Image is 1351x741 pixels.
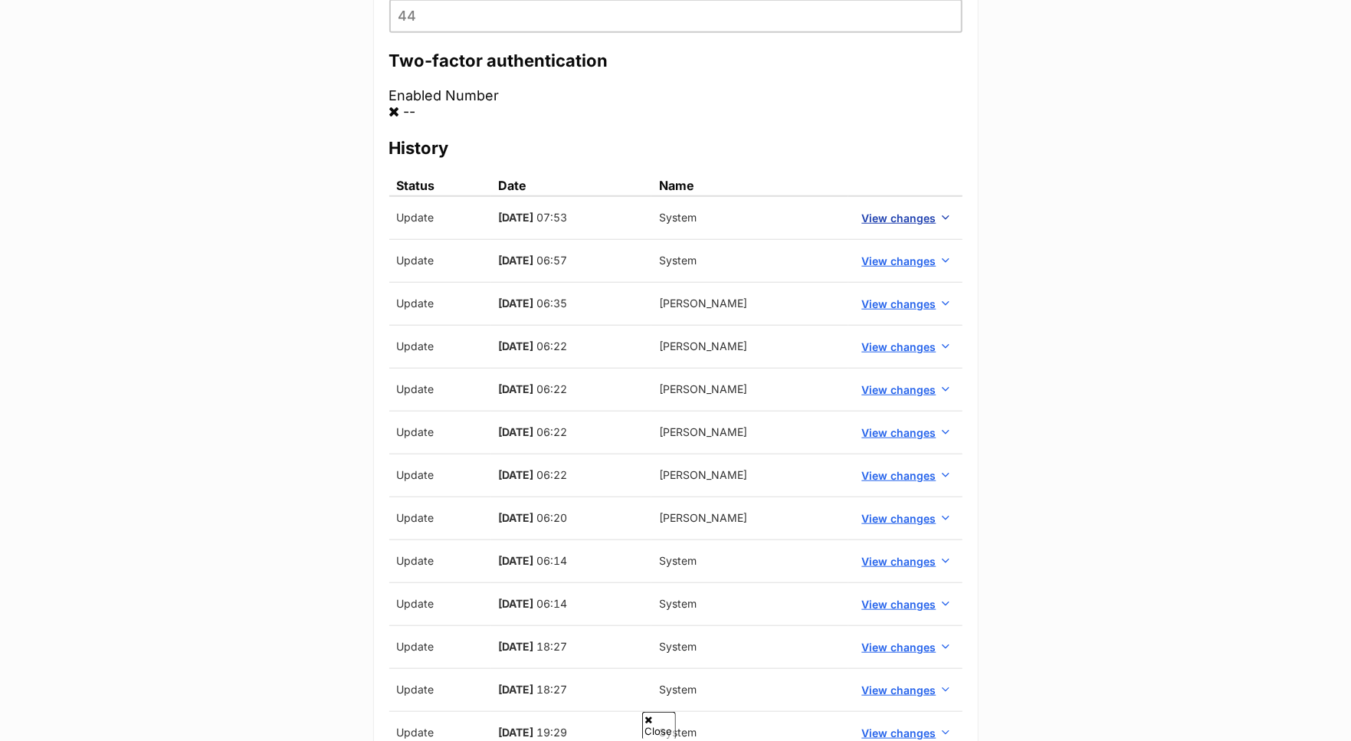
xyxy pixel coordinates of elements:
td: System [651,668,848,711]
td: Update [389,668,491,711]
td: Update [389,411,491,454]
span: [DATE] [499,683,534,696]
span: View changes [862,339,936,355]
span: Enabled [389,87,442,103]
span: [DATE] [499,640,534,653]
td: System [651,539,848,582]
td: Update [389,325,491,368]
span: [DATE] [499,254,534,267]
span: View changes [862,296,936,312]
span: Number [446,87,500,103]
td: [PERSON_NAME] [651,368,848,411]
span: View changes [862,467,936,484]
button: View changes [856,464,955,487]
span: View changes [862,210,936,226]
span: View changes [862,510,936,526]
td: Update [389,196,491,240]
span: 06:14 [537,554,568,567]
span: View changes [862,553,936,569]
td: Update [389,582,491,625]
span: 07:53 [537,211,568,224]
td: [PERSON_NAME] [651,454,848,497]
td: System [651,582,848,625]
h3: Two-factor authentication [389,50,962,71]
td: System [651,625,848,668]
span: 19:29 [537,726,568,739]
span: -- [404,103,416,120]
span: View changes [862,682,936,698]
td: Update [389,282,491,325]
span: 06:22 [537,425,568,438]
button: View changes [856,207,955,229]
span: Close [642,712,676,739]
td: Update [389,239,491,282]
button: View changes [856,336,955,358]
td: Update [389,497,491,539]
span: [DATE] [499,597,534,610]
button: View changes [856,421,955,444]
td: Update [389,625,491,668]
span: View changes [862,425,936,441]
span: 06:14 [537,597,568,610]
span: 18:27 [537,640,568,653]
span: View changes [862,596,936,612]
h3: History [389,137,962,159]
td: Update [389,539,491,582]
button: View changes [856,550,955,572]
span: [DATE] [499,297,534,310]
td: System [651,239,848,282]
button: View changes [856,679,955,701]
span: View changes [862,382,936,398]
span: [DATE] [499,382,534,395]
td: [PERSON_NAME] [651,411,848,454]
span: 06:20 [537,511,568,524]
td: [PERSON_NAME] [651,325,848,368]
span: [DATE] [499,339,534,352]
span: 06:22 [537,382,568,395]
button: View changes [856,293,955,315]
span: 18:27 [537,683,568,696]
td: [PERSON_NAME] [651,497,848,539]
button: View changes [856,507,955,530]
span: [DATE] [499,726,534,739]
button: View changes [856,379,955,401]
td: [PERSON_NAME] [651,282,848,325]
span: 06:35 [537,297,568,310]
td: Date [491,175,651,196]
td: Update [389,454,491,497]
td: System [651,196,848,240]
span: [DATE] [499,511,534,524]
span: 06:22 [537,339,568,352]
span: View changes [862,253,936,269]
span: 06:57 [537,254,568,267]
td: Update [389,368,491,411]
span: View changes [862,725,936,741]
span: 06:22 [537,468,568,481]
button: View changes [856,593,955,615]
span: [DATE] [499,425,534,438]
span: [DATE] [499,211,534,224]
span: [DATE] [499,554,534,567]
button: View changes [856,250,955,272]
td: Status [389,175,491,196]
button: View changes [856,636,955,658]
span: [DATE] [499,468,534,481]
span: View changes [862,639,936,655]
td: Name [651,175,848,196]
